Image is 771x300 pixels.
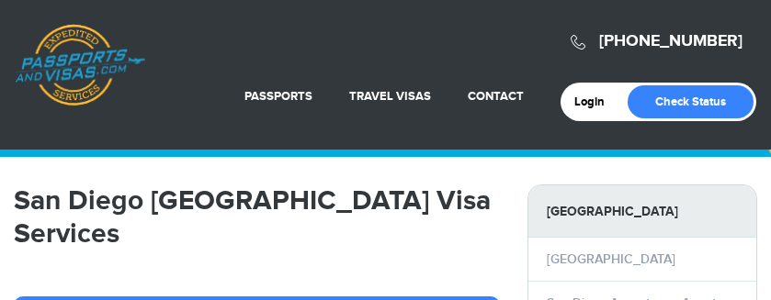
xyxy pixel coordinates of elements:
[14,184,500,250] h1: San Diego [GEOGRAPHIC_DATA] Visa Services
[349,89,431,104] a: Travel Visas
[244,89,312,104] a: Passports
[599,31,743,51] a: [PHONE_NUMBER]
[574,94,618,109] a: Login
[528,185,756,238] strong: [GEOGRAPHIC_DATA]
[628,85,754,118] a: Check Status
[547,251,675,267] a: [GEOGRAPHIC_DATA]
[15,24,145,106] a: Passports & [DOMAIN_NAME]
[468,89,524,104] a: Contact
